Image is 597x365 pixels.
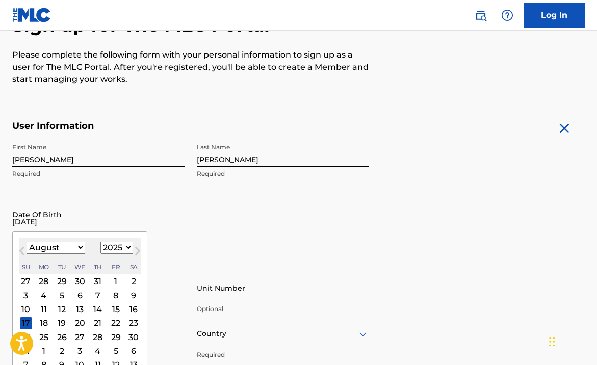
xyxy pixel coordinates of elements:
div: Choose Sunday, August 17th, 2025 [20,317,32,329]
div: Choose Friday, August 22nd, 2025 [110,317,122,329]
div: Help [497,5,517,25]
div: Choose Saturday, September 6th, 2025 [127,345,140,357]
img: MLC Logo [12,8,51,22]
div: Choose Friday, August 8th, 2025 [110,289,122,301]
div: Wednesday [74,261,86,273]
div: Choose Friday, August 15th, 2025 [110,303,122,315]
div: Monday [38,261,50,273]
div: Choose Friday, September 5th, 2025 [110,345,122,357]
div: Choose Monday, August 11th, 2025 [38,303,50,315]
div: Choose Tuesday, August 5th, 2025 [56,289,68,301]
div: Choose Monday, August 4th, 2025 [38,289,50,301]
div: Saturday [127,261,140,273]
iframe: Chat Widget [546,316,597,365]
div: Choose Thursday, August 21st, 2025 [92,317,104,329]
img: help [501,9,513,21]
h5: User Information [12,120,369,132]
div: Choose Wednesday, August 20th, 2025 [74,317,86,329]
div: Choose Saturday, August 16th, 2025 [127,303,140,315]
div: Choose Friday, August 29th, 2025 [110,331,122,343]
div: Choose Tuesday, August 12th, 2025 [56,303,68,315]
div: Sunday [20,261,32,273]
div: Choose Sunday, August 31st, 2025 [20,345,32,357]
div: Choose Wednesday, July 30th, 2025 [74,275,86,287]
a: Public Search [471,5,491,25]
div: Choose Monday, July 28th, 2025 [38,275,50,287]
p: Required [197,350,369,359]
div: Choose Wednesday, September 3rd, 2025 [74,345,86,357]
div: Choose Thursday, August 7th, 2025 [92,289,104,301]
div: Choose Saturday, August 23rd, 2025 [127,317,140,329]
img: search [475,9,487,21]
div: Choose Sunday, July 27th, 2025 [20,275,32,287]
p: Required [12,169,185,178]
p: Please complete the following form with your personal information to sign up as a user for The ML... [12,49,369,86]
div: Choose Thursday, August 14th, 2025 [92,303,104,315]
a: Log In [524,3,585,28]
div: Choose Monday, August 18th, 2025 [38,317,50,329]
p: Required [197,169,369,178]
div: Tuesday [56,261,68,273]
div: Choose Monday, August 25th, 2025 [38,331,50,343]
div: Choose Saturday, August 30th, 2025 [127,331,140,343]
div: Choose Wednesday, August 6th, 2025 [74,289,86,301]
button: Next Month [129,245,146,261]
div: Choose Thursday, August 28th, 2025 [92,331,104,343]
div: Choose Tuesday, August 26th, 2025 [56,331,68,343]
div: Choose Tuesday, July 29th, 2025 [56,275,68,287]
div: Choose Saturday, August 2nd, 2025 [127,275,140,287]
img: close [556,120,573,136]
div: Drag [549,326,555,357]
div: Choose Wednesday, August 13th, 2025 [74,303,86,315]
button: Previous Month [14,245,30,261]
div: Choose Friday, August 1st, 2025 [110,275,122,287]
div: Thursday [92,261,104,273]
p: Optional [197,304,369,314]
div: Choose Saturday, August 9th, 2025 [127,289,140,301]
div: Choose Thursday, July 31st, 2025 [92,275,104,287]
div: Choose Tuesday, August 19th, 2025 [56,317,68,329]
div: Choose Wednesday, August 27th, 2025 [74,331,86,343]
div: Choose Monday, September 1st, 2025 [38,345,50,357]
div: Choose Sunday, August 10th, 2025 [20,303,32,315]
div: Choose Sunday, August 24th, 2025 [20,331,32,343]
div: Choose Sunday, August 3rd, 2025 [20,289,32,301]
div: Choose Thursday, September 4th, 2025 [92,345,104,357]
h5: Personal Address [12,262,585,274]
div: Choose Tuesday, September 2nd, 2025 [56,345,68,357]
div: Friday [110,261,122,273]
